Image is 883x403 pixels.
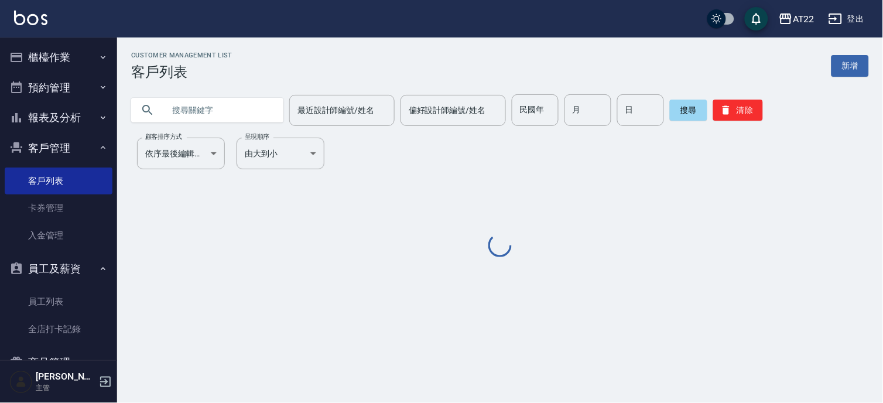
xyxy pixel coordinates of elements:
[5,347,112,378] button: 商品管理
[5,194,112,221] a: 卡券管理
[5,168,112,194] a: 客戶列表
[5,316,112,343] a: 全店打卡記錄
[713,100,763,121] button: 清除
[5,288,112,315] a: 員工列表
[36,371,95,382] h5: [PERSON_NAME]
[824,8,869,30] button: 登出
[5,103,112,133] button: 報表及分析
[5,73,112,103] button: 預約管理
[5,42,112,73] button: 櫃檯作業
[831,55,869,77] a: 新增
[145,132,182,141] label: 顧客排序方式
[793,12,814,26] div: AT22
[9,370,33,394] img: Person
[5,222,112,249] a: 入金管理
[245,132,269,141] label: 呈現順序
[14,11,47,25] img: Logo
[237,138,324,169] div: 由大到小
[36,382,95,393] p: 主管
[670,100,707,121] button: 搜尋
[131,64,232,80] h3: 客戶列表
[137,138,225,169] div: 依序最後編輯時間
[745,7,768,30] button: save
[5,254,112,284] button: 員工及薪資
[5,133,112,163] button: 客戶管理
[131,52,232,59] h2: Customer Management List
[774,7,819,31] button: AT22
[164,94,274,126] input: 搜尋關鍵字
